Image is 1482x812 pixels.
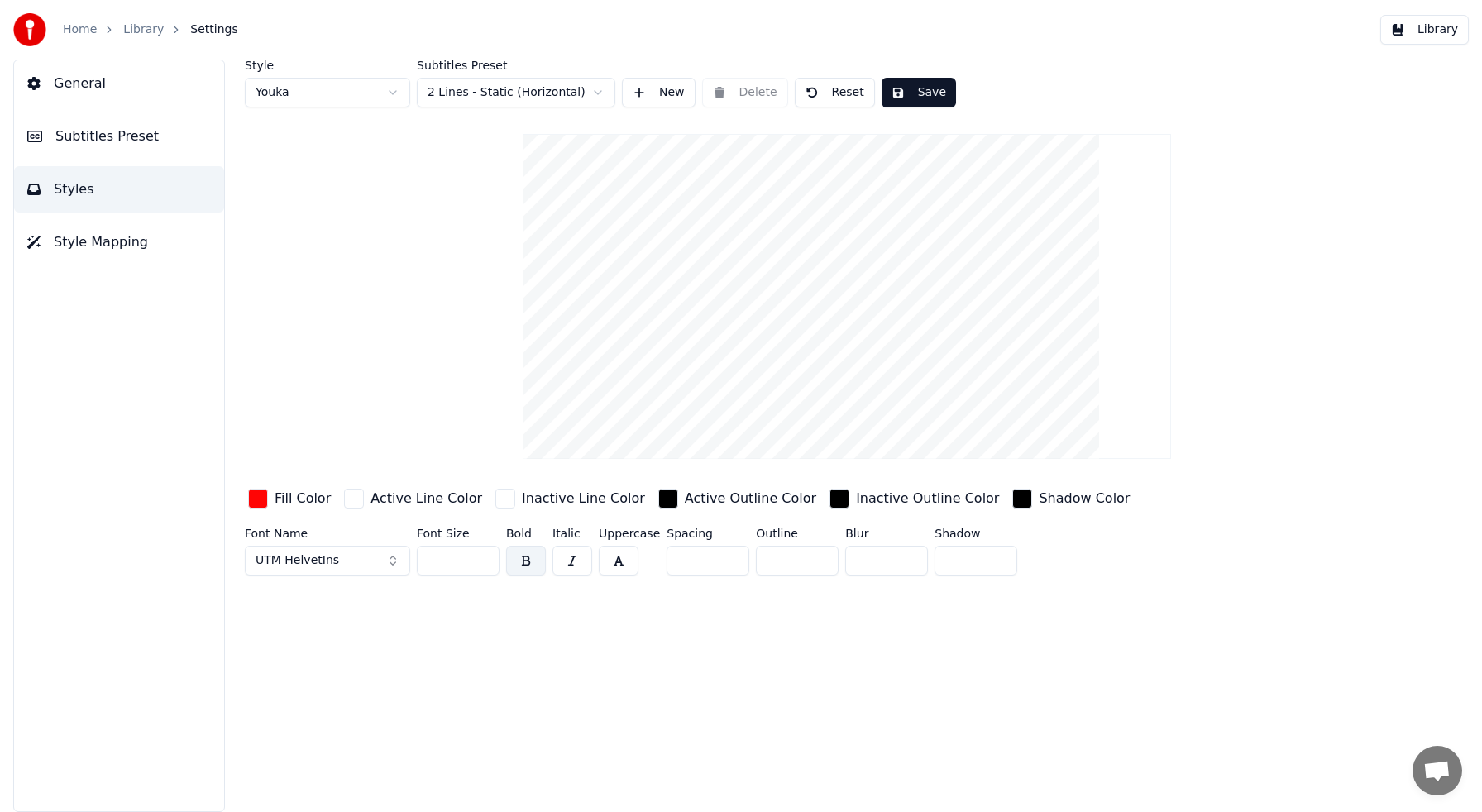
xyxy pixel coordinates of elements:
div: Active Line Color [370,489,482,509]
button: New [622,78,696,107]
button: Shadow Color [1009,485,1133,512]
label: Font Size [417,528,500,539]
button: Styles [14,166,224,213]
label: Italic [552,528,592,539]
button: Active Line Color [341,485,485,512]
div: Inactive Line Color [522,489,645,509]
span: Settings [190,21,237,38]
label: Uppercase [599,528,660,539]
label: Subtitles Preset [417,60,615,71]
button: Inactive Line Color [492,485,648,512]
div: Active Outline Color [685,489,816,509]
a: Open chat [1413,746,1462,795]
label: Font Name [245,528,410,539]
img: youka [13,13,46,46]
button: Subtitles Preset [14,113,224,160]
nav: breadcrumb [63,21,238,38]
button: Style Mapping [14,219,224,265]
label: Bold [506,528,546,539]
button: General [14,60,224,107]
a: Home [63,21,97,38]
div: Fill Color [275,489,331,509]
div: Shadow Color [1039,489,1130,509]
label: Shadow [935,528,1017,539]
span: General [54,74,106,93]
span: UTM HelvetIns [256,552,339,569]
button: Fill Color [245,485,334,512]
button: Save [882,78,956,107]
button: Inactive Outline Color [826,485,1002,512]
label: Spacing [667,528,749,539]
button: Library [1380,15,1469,45]
div: Inactive Outline Color [856,489,999,509]
button: Active Outline Color [655,485,820,512]
label: Blur [845,528,928,539]
label: Style [245,60,410,71]
label: Outline [756,528,839,539]
a: Library [123,21,164,38]
span: Styles [54,179,94,199]
span: Subtitles Preset [55,127,159,146]
span: Style Mapping [54,232,148,252]
button: Reset [795,78,875,107]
